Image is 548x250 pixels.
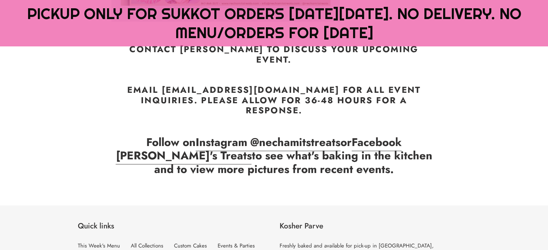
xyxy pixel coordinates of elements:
strong: Email [EMAIL_ADDRESS][DOMAIN_NAME] for all event inquiries. Please allow for 36-48 hours for a re... [127,83,420,117]
p: Quick links [78,222,269,233]
strong: Contact [PERSON_NAME] to discuss your upcoming event. [129,43,418,66]
a: Facebook [PERSON_NAME]'s Treats [116,134,402,164]
p: Kosher Parve [280,222,471,233]
a: Custom Cakes [174,242,207,250]
a: Events & Parties [218,242,255,250]
strong: Follow on or to see what's baking in the kitchen and to view more pictures from recent events. [116,134,432,177]
a: Instagram @nechamitstreats [196,134,340,151]
a: All Collections [131,242,163,250]
span: PICKUP ONLY FOR SUKKOT ORDERS [DATE][DATE]. NO DELIVERY. NO MENU/ORDERS FOR [DATE] [27,4,521,42]
a: This Week's Menu [78,242,120,250]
